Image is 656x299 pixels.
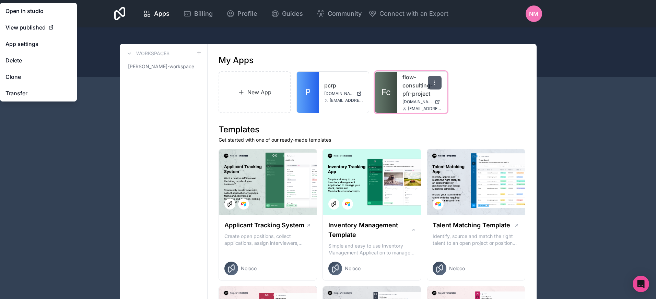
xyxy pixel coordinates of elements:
[435,201,441,207] img: Airtable Logo
[311,6,367,21] a: Community
[345,201,350,207] img: Airtable Logo
[433,233,520,247] p: Identify, source and match the right talent to an open project or position with our Talent Matchi...
[219,71,291,113] a: New App
[237,9,257,19] span: Profile
[328,220,411,240] h1: Inventory Management Template
[633,276,649,292] div: Open Intercom Messenger
[382,87,391,98] span: Fc
[375,72,397,113] a: Fc
[154,9,169,19] span: Apps
[297,72,319,113] a: P
[324,91,363,96] a: [DOMAIN_NAME]
[178,6,218,21] a: Billing
[324,91,354,96] span: [DOMAIN_NAME]
[449,265,465,272] span: Noloco
[345,265,361,272] span: Noloco
[241,201,246,207] img: Airtable Logo
[136,50,169,57] h3: Workspaces
[224,220,304,230] h1: Applicant Tracking System
[219,55,254,66] h1: My Apps
[219,124,526,135] h1: Templates
[194,9,213,19] span: Billing
[125,60,202,73] a: [PERSON_NAME]-workspace
[219,136,526,143] p: Get started with one of our ready-made templates
[5,23,46,32] span: View published
[379,9,448,19] span: Connect with an Expert
[221,6,263,21] a: Profile
[224,233,312,247] p: Create open positions, collect applications, assign interviewers, centralise candidate feedback a...
[368,9,448,19] button: Connect with an Expert
[324,81,363,89] a: pcrp
[328,242,415,256] p: Simple and easy to use Inventory Management Application to manage your stock, orders and Manufact...
[138,6,175,21] a: Apps
[402,99,442,105] a: [DOMAIN_NAME]
[408,106,442,111] span: [EMAIL_ADDRESS][DOMAIN_NAME]
[305,87,311,98] span: P
[529,10,538,18] span: NM
[433,220,510,230] h1: Talent Matching Template
[328,9,362,19] span: Community
[282,9,303,19] span: Guides
[402,99,432,105] span: [DOMAIN_NAME]
[128,63,194,70] span: [PERSON_NAME]-workspace
[125,49,169,58] a: Workspaces
[266,6,308,21] a: Guides
[402,73,442,98] a: flow-consulting-pfr-project
[241,265,257,272] span: Noloco
[330,98,363,103] span: [EMAIL_ADDRESS][DOMAIN_NAME]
